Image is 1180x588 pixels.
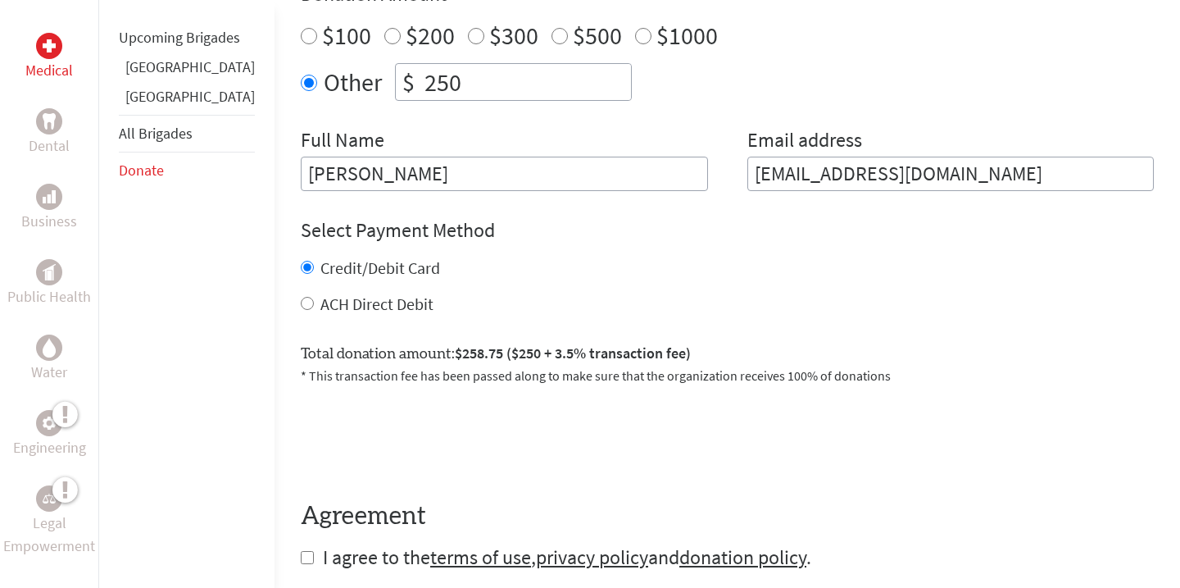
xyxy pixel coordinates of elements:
div: Medical [36,33,62,59]
p: Legal Empowerment [3,512,95,558]
a: privacy policy [536,545,648,570]
img: Medical [43,39,56,52]
div: Business [36,184,62,210]
img: Public Health [43,264,56,280]
a: DentalDental [29,108,70,157]
p: Public Health [7,285,91,308]
a: Public HealthPublic Health [7,259,91,308]
label: Total donation amount: [301,342,691,366]
li: All Brigades [119,115,255,153]
a: [GEOGRAPHIC_DATA] [125,87,255,106]
label: Full Name [301,127,384,157]
a: EngineeringEngineering [13,410,86,459]
iframe: reCAPTCHA [301,405,550,469]
li: Donate [119,153,255,189]
p: * This transaction fee has been passed along to make sure that the organization receives 100% of ... [301,366,1154,385]
img: Engineering [43,417,56,430]
h4: Agreement [301,502,1154,531]
label: $300 [489,20,538,51]
p: Medical [25,59,73,82]
label: Other [324,63,382,101]
a: terms of use [430,545,531,570]
a: Upcoming Brigades [119,28,240,47]
img: Dental [43,113,56,129]
div: $ [396,64,421,100]
label: $100 [322,20,371,51]
label: $500 [573,20,622,51]
a: All Brigades [119,124,193,143]
a: Legal EmpowermentLegal Empowerment [3,485,95,558]
li: Upcoming Brigades [119,20,255,56]
a: WaterWater [31,335,67,384]
input: Your Email [747,157,1155,191]
label: Email address [747,127,862,157]
label: $200 [406,20,455,51]
input: Enter Full Name [301,157,708,191]
a: BusinessBusiness [21,184,77,233]
label: ACH Direct Debit [320,294,433,314]
p: Water [31,361,67,384]
div: Dental [36,108,62,134]
p: Business [21,210,77,233]
p: Engineering [13,436,86,459]
li: Honduras [119,85,255,115]
div: Legal Empowerment [36,485,62,512]
p: Dental [29,134,70,157]
label: Credit/Debit Card [320,258,440,278]
a: donation policy [679,545,806,570]
img: Water [43,338,56,357]
span: $258.75 ($250 + 3.5% transaction fee) [455,344,691,362]
h4: Select Payment Method [301,217,1154,244]
span: I agree to the , and . [323,545,811,570]
a: Donate [119,161,164,180]
label: $1000 [656,20,718,51]
a: MedicalMedical [25,33,73,82]
img: Business [43,190,56,203]
img: Legal Empowerment [43,494,56,504]
a: [GEOGRAPHIC_DATA] [125,57,255,76]
div: Water [36,335,62,361]
input: Enter Amount [421,64,631,100]
li: Greece [119,56,255,85]
div: Public Health [36,259,62,285]
div: Engineering [36,410,62,436]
